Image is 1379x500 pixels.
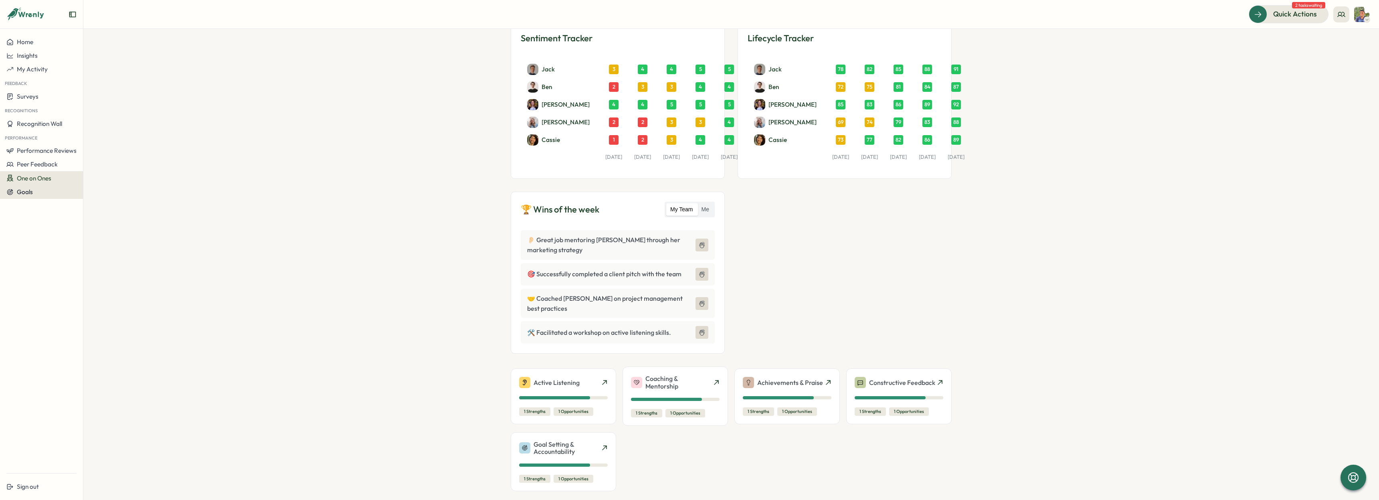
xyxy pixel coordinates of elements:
div: [DATE] [942,152,971,162]
span: 2 tasks waiting [1292,2,1325,8]
div: 85 [894,65,903,74]
div: 5 [724,65,734,74]
div: 4 [667,65,676,74]
div: 74 [865,117,874,127]
div: 69 [836,117,845,127]
div: 3 [609,65,619,74]
h3: Lifecycle Tracker [748,32,814,45]
div: [DATE] [628,152,657,162]
button: Achievements & Praise1 Strengths1 Opportunities [734,366,840,425]
div: 🛠️ Facilitated a workshop on active listening skills. [521,321,715,344]
div: [DATE] [657,152,686,162]
div: 4 [696,82,705,92]
div: 4 [724,82,734,92]
div: 88 [951,117,961,127]
span: Sign out [17,483,39,490]
div: 3 [667,135,676,145]
img: Ben [754,81,765,93]
p: Constructive Feedback [869,379,935,386]
label: Me [698,203,713,216]
span: Recognition Wall [17,120,62,128]
div: 4 [696,135,705,145]
div: 2 [638,135,647,145]
p: [PERSON_NAME] [542,118,590,127]
div: 91 [951,65,961,74]
img: Jack [527,64,538,75]
div: [DATE] [884,152,913,162]
img: Mary [527,99,538,110]
div: 1 Strengths [519,407,550,416]
div: 79 [894,117,903,127]
p: Ben [542,83,552,91]
span: Home [17,38,33,46]
p: Jack [542,65,555,74]
div: 1 Opportunities [554,407,593,416]
div: 83 [922,117,932,127]
div: 3 [638,82,647,92]
div: [DATE] [686,152,715,162]
div: 🎯 Successfully completed a client pitch with the team [521,263,715,285]
div: 1 [609,135,619,145]
div: 4 [724,135,734,145]
div: 4 [609,100,619,109]
div: [DATE] [855,152,884,162]
button: Goal Setting & Accountability1 Strengths1 Opportunities [511,432,616,491]
p: Jack [768,65,782,74]
div: 85 [836,100,845,109]
div: 5 [696,65,705,74]
div: [DATE] [913,152,942,162]
p: Cassie [768,136,787,144]
img: Varghese [1354,7,1369,22]
span: Insights [17,52,38,59]
div: 🤝 Coached [PERSON_NAME] on project management best practices [521,289,715,318]
p: [PERSON_NAME] [768,118,817,127]
div: 77 [865,135,874,145]
img: Meghan [754,117,765,128]
div: 4 [638,65,647,74]
div: 4 [638,100,647,109]
img: Mary [754,99,765,110]
div: 2 [609,117,619,127]
span: Goals [17,188,33,196]
img: Cassie [527,134,538,146]
div: 5 [696,100,705,109]
span: Performance Reviews [17,147,77,154]
label: My Team [666,203,697,216]
div: 78 [836,65,845,74]
div: 1 Strengths [631,409,662,417]
div: 87 [951,82,961,92]
div: 5 [724,100,734,109]
button: Quick Actions [1249,5,1328,23]
div: 1 Opportunities [665,409,705,417]
div: 1 Opportunities [777,407,817,416]
div: 82 [894,135,903,145]
div: 84 [922,82,932,92]
p: Active Listening [534,379,580,386]
div: 1 Opportunities [889,407,929,416]
span: Peer Feedback [17,160,58,168]
h3: Sentiment Tracker [521,32,592,45]
div: [DATE] [826,152,855,162]
span: Quick Actions [1273,9,1317,19]
div: 4 [724,117,734,127]
button: Constructive Feedback1 Strengths1 Opportunities [846,366,952,425]
div: 81 [894,82,903,92]
div: 1 Strengths [855,407,886,416]
span: My Activity [17,65,48,73]
div: 82 [865,65,874,74]
div: 👂🏻 Great job mentoring [PERSON_NAME] through her marketing strategy [521,230,715,260]
div: 1 Strengths [743,407,774,416]
div: 72 [836,82,845,92]
button: Active Listening1 Strengths1 Opportunities [511,366,616,425]
p: Achievements & Praise [757,379,823,386]
span: Surveys [17,93,38,100]
div: 89 [922,100,932,109]
p: Goal Setting & Accountability [534,441,600,455]
div: 89 [951,135,961,145]
div: [DATE] [599,152,628,162]
div: 83 [865,100,874,109]
div: 86 [894,100,903,109]
div: 5 [667,100,676,109]
div: 1 Opportunities [554,475,593,483]
div: 2 [638,117,647,127]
